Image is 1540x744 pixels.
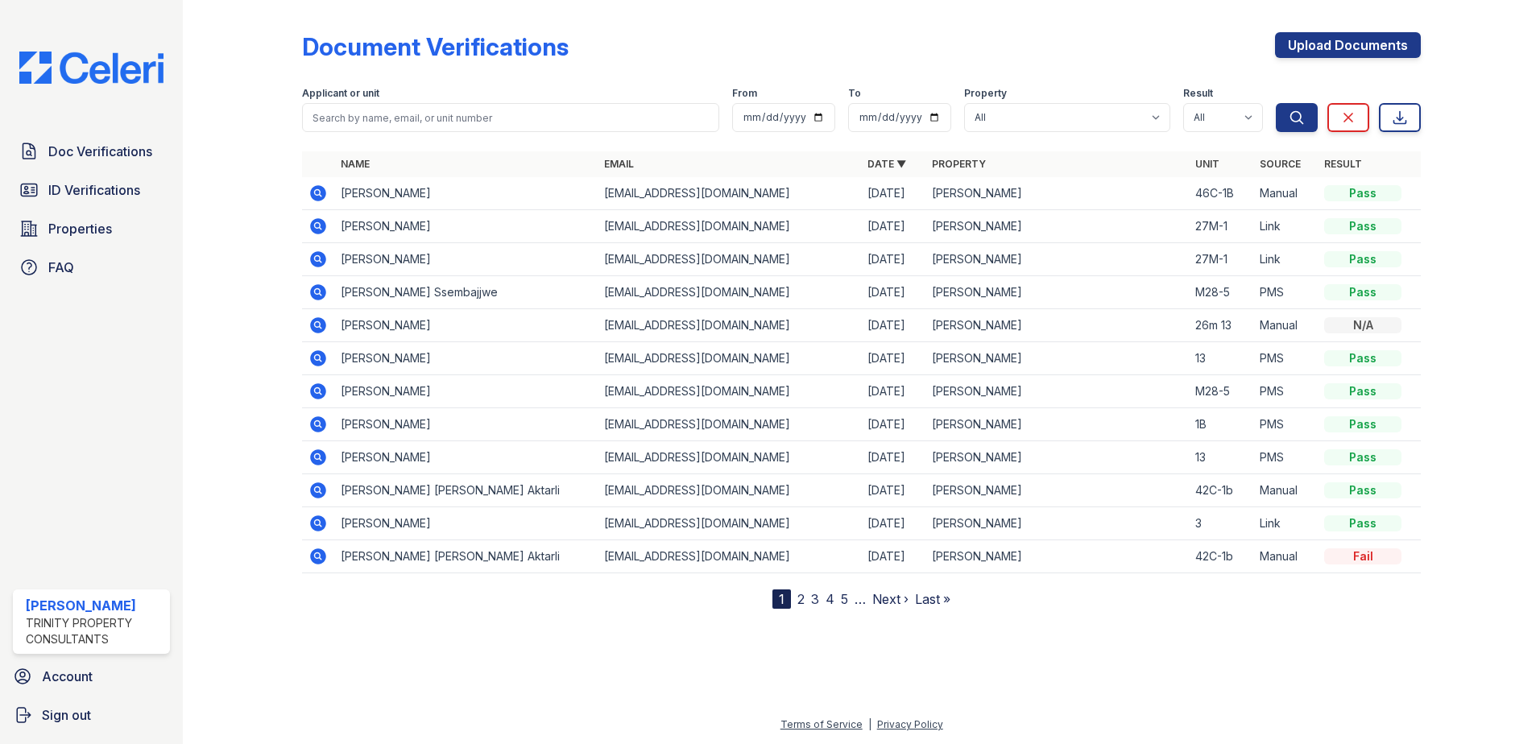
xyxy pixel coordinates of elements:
[872,591,909,607] a: Next ›
[334,474,598,507] td: [PERSON_NAME] [PERSON_NAME] Aktarli
[334,441,598,474] td: [PERSON_NAME]
[855,589,866,609] span: …
[598,342,861,375] td: [EMAIL_ADDRESS][DOMAIN_NAME]
[13,174,170,206] a: ID Verifications
[915,591,950,607] a: Last »
[861,474,925,507] td: [DATE]
[877,718,943,730] a: Privacy Policy
[598,408,861,441] td: [EMAIL_ADDRESS][DOMAIN_NAME]
[1324,350,1401,366] div: Pass
[780,718,863,730] a: Terms of Service
[861,408,925,441] td: [DATE]
[1324,284,1401,300] div: Pass
[1324,251,1401,267] div: Pass
[925,474,1189,507] td: [PERSON_NAME]
[334,309,598,342] td: [PERSON_NAME]
[1189,375,1253,408] td: M28-5
[604,158,634,170] a: Email
[48,219,112,238] span: Properties
[1324,449,1401,465] div: Pass
[925,441,1189,474] td: [PERSON_NAME]
[598,441,861,474] td: [EMAIL_ADDRESS][DOMAIN_NAME]
[1189,309,1253,342] td: 26m 13
[1189,210,1253,243] td: 27M-1
[1189,342,1253,375] td: 13
[925,375,1189,408] td: [PERSON_NAME]
[334,540,598,573] td: [PERSON_NAME] [PERSON_NAME] Aktarli
[1253,276,1318,309] td: PMS
[861,210,925,243] td: [DATE]
[13,213,170,245] a: Properties
[42,667,93,686] span: Account
[6,699,176,731] button: Sign out
[1189,276,1253,309] td: M28-5
[1253,474,1318,507] td: Manual
[1253,375,1318,408] td: PMS
[925,177,1189,210] td: [PERSON_NAME]
[341,158,370,170] a: Name
[598,177,861,210] td: [EMAIL_ADDRESS][DOMAIN_NAME]
[6,660,176,692] a: Account
[1324,383,1401,399] div: Pass
[925,507,1189,540] td: [PERSON_NAME]
[1189,408,1253,441] td: 1B
[42,705,91,725] span: Sign out
[1324,185,1401,201] div: Pass
[925,540,1189,573] td: [PERSON_NAME]
[1189,177,1253,210] td: 46C-1B
[1253,177,1318,210] td: Manual
[302,87,379,100] label: Applicant or unit
[861,177,925,210] td: [DATE]
[302,32,569,61] div: Document Verifications
[13,135,170,167] a: Doc Verifications
[811,591,819,607] a: 3
[6,52,176,84] img: CE_Logo_Blue-a8612792a0a2168367f1c8372b55b34899dd931a85d93a1a3d3e32e68fde9ad4.png
[302,103,719,132] input: Search by name, email, or unit number
[861,276,925,309] td: [DATE]
[732,87,757,100] label: From
[841,591,848,607] a: 5
[1195,158,1219,170] a: Unit
[48,180,140,200] span: ID Verifications
[1253,408,1318,441] td: PMS
[48,142,152,161] span: Doc Verifications
[1253,243,1318,276] td: Link
[861,375,925,408] td: [DATE]
[1189,474,1253,507] td: 42C-1b
[26,596,164,615] div: [PERSON_NAME]
[13,251,170,283] a: FAQ
[1253,441,1318,474] td: PMS
[598,540,861,573] td: [EMAIL_ADDRESS][DOMAIN_NAME]
[861,342,925,375] td: [DATE]
[334,342,598,375] td: [PERSON_NAME]
[334,243,598,276] td: [PERSON_NAME]
[1324,218,1401,234] div: Pass
[598,507,861,540] td: [EMAIL_ADDRESS][DOMAIN_NAME]
[861,309,925,342] td: [DATE]
[848,87,861,100] label: To
[861,507,925,540] td: [DATE]
[925,210,1189,243] td: [PERSON_NAME]
[334,375,598,408] td: [PERSON_NAME]
[925,243,1189,276] td: [PERSON_NAME]
[1183,87,1213,100] label: Result
[861,441,925,474] td: [DATE]
[867,158,906,170] a: Date ▼
[861,540,925,573] td: [DATE]
[925,309,1189,342] td: [PERSON_NAME]
[334,276,598,309] td: [PERSON_NAME] Ssembajjwe
[598,474,861,507] td: [EMAIL_ADDRESS][DOMAIN_NAME]
[826,591,834,607] a: 4
[1189,243,1253,276] td: 27M-1
[598,210,861,243] td: [EMAIL_ADDRESS][DOMAIN_NAME]
[925,276,1189,309] td: [PERSON_NAME]
[868,718,871,730] div: |
[1253,540,1318,573] td: Manual
[598,309,861,342] td: [EMAIL_ADDRESS][DOMAIN_NAME]
[598,375,861,408] td: [EMAIL_ADDRESS][DOMAIN_NAME]
[334,507,598,540] td: [PERSON_NAME]
[1253,309,1318,342] td: Manual
[1324,158,1362,170] a: Result
[925,408,1189,441] td: [PERSON_NAME]
[1253,210,1318,243] td: Link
